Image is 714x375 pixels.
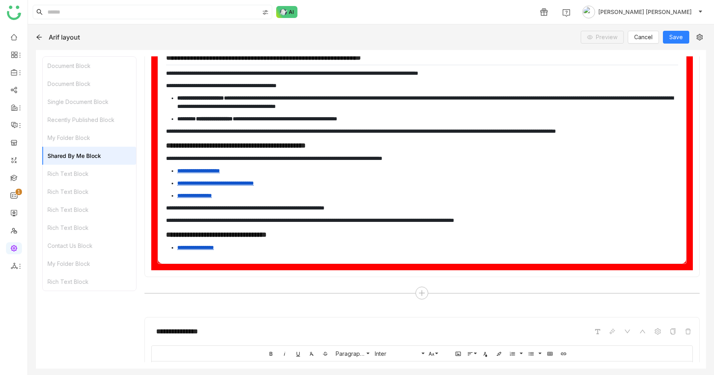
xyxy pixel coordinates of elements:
[427,347,439,359] button: Font Size
[43,183,136,201] div: Rich Text Block
[544,347,556,359] button: Insert Table
[43,57,136,75] div: Document Block
[452,347,464,359] button: Insert Image (⌘P)
[43,237,136,255] div: Contact Us Block
[43,165,136,183] div: Rich Text Block
[562,9,570,17] img: help.svg
[373,350,421,357] span: Inter
[306,347,318,359] button: Clear Formatting
[333,347,370,359] button: Paragraph Format
[43,255,136,273] div: My Folder Block
[536,347,542,359] button: Unordered List
[628,31,659,44] button: Cancel
[43,129,136,147] div: My Folder Block
[669,33,683,42] span: Save
[334,350,366,357] span: Paragraph Format
[517,347,524,359] button: Ordered List
[581,6,704,18] button: [PERSON_NAME] [PERSON_NAME]
[276,6,298,18] img: ask-buddy-normal.svg
[525,347,537,359] button: Unordered List
[43,93,136,111] div: Single Document Block
[279,347,291,359] button: Italic (⌘I)
[558,347,570,359] button: Insert Link (⌘K)
[16,189,22,195] nz-badge-sup: 1
[372,347,425,359] button: Inter
[582,6,595,18] img: avatar
[43,201,136,219] div: Rich Text Block
[43,111,136,129] div: Recently Published Block
[7,6,21,20] img: logo
[262,9,269,16] img: search-type.svg
[634,33,653,42] span: Cancel
[43,75,136,93] div: Document Block
[292,347,304,359] button: Underline (⌘U)
[43,219,136,237] div: Rich Text Block
[581,31,624,44] button: Preview
[265,347,277,359] button: Bold (⌘B)
[663,31,689,44] button: Save
[493,347,505,359] button: Background Color
[49,33,80,41] div: Arif layout
[43,147,136,165] div: Shared By Me Block
[43,273,136,291] div: Rich Text Block
[466,347,478,359] button: Align
[506,347,518,359] button: Ordered List
[17,188,20,196] p: 1
[598,8,692,16] span: [PERSON_NAME] [PERSON_NAME]
[319,347,331,359] button: Strikethrough (⌘S)
[479,347,491,359] button: Text Color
